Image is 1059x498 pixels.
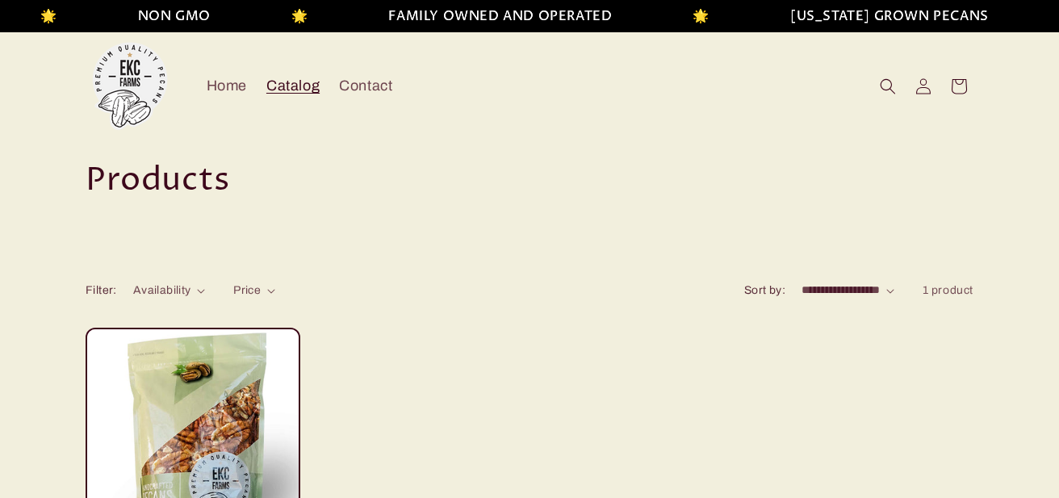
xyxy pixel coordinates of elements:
[693,5,709,28] li: 🌟
[207,77,247,95] span: Home
[197,67,257,105] a: Home
[233,282,275,299] summary: Price
[233,284,261,296] span: Price
[86,160,973,202] h1: Products
[80,36,181,136] a: EKC Pecans
[923,284,973,296] span: 1 product
[133,284,191,296] span: Availability
[40,5,57,28] li: 🌟
[388,5,612,28] li: FAMILY OWNED AND OPERATED
[329,67,402,105] a: Contact
[257,67,329,105] a: Catalog
[86,282,117,299] h2: Filter:
[744,284,785,296] label: Sort by:
[291,5,308,28] li: 🌟
[138,5,211,28] li: NON GMO
[339,77,392,95] span: Contact
[266,77,320,95] span: Catalog
[790,5,989,28] li: [US_STATE] GROWN PECANS
[86,42,174,131] img: EKC Pecans
[133,282,205,299] summary: Availability (0 selected)
[870,69,906,104] summary: Search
